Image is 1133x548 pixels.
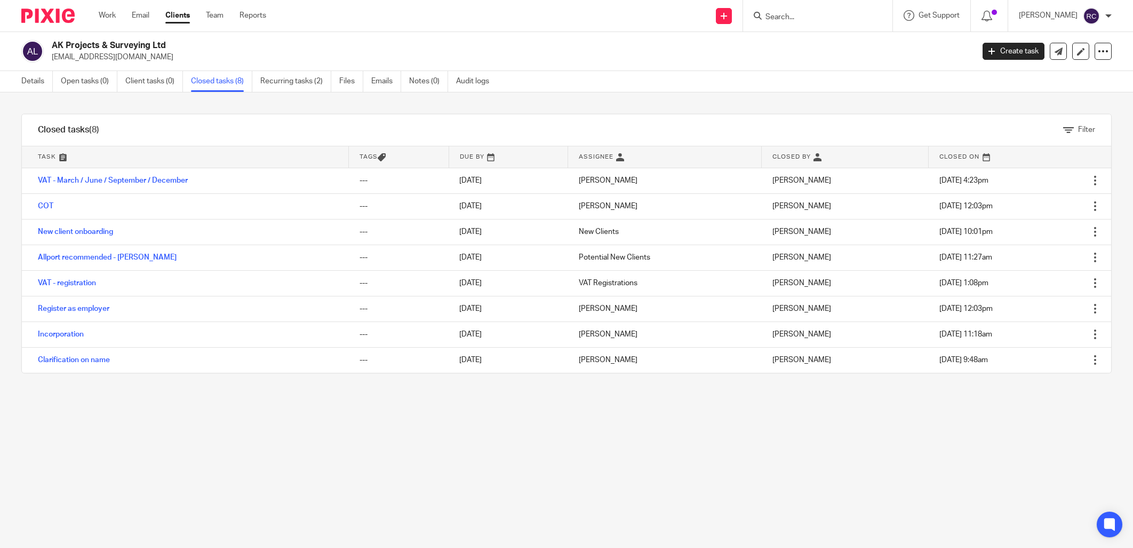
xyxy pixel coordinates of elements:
[1078,126,1095,134] span: Filter
[260,71,331,92] a: Recurring tasks (2)
[764,13,860,22] input: Search
[360,226,438,237] div: ---
[38,331,84,338] a: Incorporation
[409,71,448,92] a: Notes (0)
[939,254,992,261] span: [DATE] 11:27am
[38,356,110,364] a: Clarification on name
[939,279,988,287] span: [DATE] 1:08pm
[939,331,992,338] span: [DATE] 11:18am
[939,356,988,364] span: [DATE] 9:48am
[939,305,993,312] span: [DATE] 12:03pm
[38,279,96,287] a: VAT - registration
[349,146,449,168] th: Tags
[449,245,568,270] td: [DATE]
[38,254,177,261] a: Allport recommended - [PERSON_NAME]
[360,329,438,340] div: ---
[939,177,988,184] span: [DATE] 4:23pm
[939,202,993,210] span: [DATE] 12:03pm
[568,322,762,347] td: [PERSON_NAME]
[61,71,117,92] a: Open tasks (0)
[125,71,183,92] a: Client tasks (0)
[38,228,113,236] a: New client onboarding
[52,40,784,51] h2: AK Projects & Surveying Ltd
[568,245,762,270] td: Potential New Clients
[360,201,438,212] div: ---
[360,278,438,288] div: ---
[1019,10,1078,21] p: [PERSON_NAME]
[360,252,438,263] div: ---
[360,303,438,314] div: ---
[772,228,831,236] span: [PERSON_NAME]
[339,71,363,92] a: Files
[132,10,149,21] a: Email
[449,296,568,322] td: [DATE]
[21,71,53,92] a: Details
[456,71,497,92] a: Audit logs
[206,10,224,21] a: Team
[1083,7,1100,25] img: svg%3E
[21,40,44,62] img: svg%3E
[772,356,831,364] span: [PERSON_NAME]
[772,279,831,287] span: [PERSON_NAME]
[99,10,116,21] a: Work
[568,270,762,296] td: VAT Registrations
[919,12,960,19] span: Get Support
[52,52,967,62] p: [EMAIL_ADDRESS][DOMAIN_NAME]
[371,71,401,92] a: Emails
[449,168,568,193] td: [DATE]
[772,331,831,338] span: [PERSON_NAME]
[89,126,99,134] span: (8)
[772,254,831,261] span: [PERSON_NAME]
[165,10,190,21] a: Clients
[568,168,762,193] td: [PERSON_NAME]
[38,202,53,210] a: COT
[360,175,438,186] div: ---
[240,10,266,21] a: Reports
[38,124,99,136] h1: Closed tasks
[38,177,188,184] a: VAT - March / June / September / December
[939,228,993,236] span: [DATE] 10:01pm
[772,177,831,184] span: [PERSON_NAME]
[983,43,1044,60] a: Create task
[568,193,762,219] td: [PERSON_NAME]
[449,193,568,219] td: [DATE]
[772,202,831,210] span: [PERSON_NAME]
[568,296,762,322] td: [PERSON_NAME]
[38,305,109,312] a: Register as employer
[449,322,568,347] td: [DATE]
[449,270,568,296] td: [DATE]
[360,355,438,365] div: ---
[568,347,762,373] td: [PERSON_NAME]
[449,219,568,245] td: [DATE]
[191,71,252,92] a: Closed tasks (8)
[772,305,831,312] span: [PERSON_NAME]
[21,9,75,23] img: Pixie
[568,219,762,245] td: New Clients
[449,347,568,373] td: [DATE]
